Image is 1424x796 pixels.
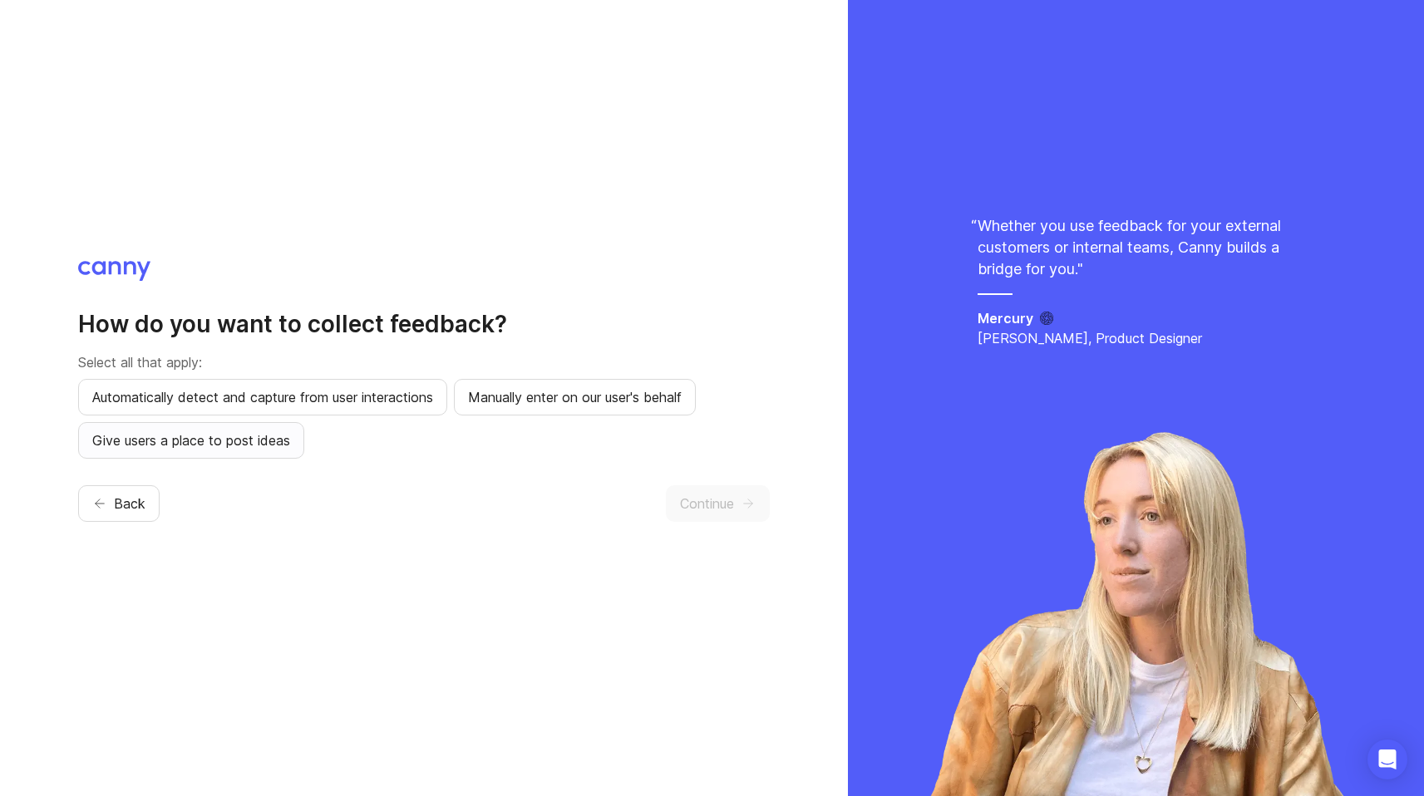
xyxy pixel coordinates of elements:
img: Mercury logo [1040,312,1054,325]
span: Automatically detect and capture from user interactions [92,387,433,407]
button: Give users a place to post ideas [78,422,304,459]
button: Automatically detect and capture from user interactions [78,379,447,415]
span: Give users a place to post ideas [92,430,290,450]
h2: How do you want to collect feedback? [78,309,770,339]
button: Manually enter on our user's behalf [454,379,696,415]
span: Manually enter on our user's behalf [468,387,682,407]
img: ida-a4f6ad510ca8190a479017bfc31a2025.webp [926,430,1347,796]
button: Back [78,485,160,522]
p: Select all that apply: [78,352,770,372]
p: Whether you use feedback for your external customers or internal teams, Canny builds a bridge for... [978,215,1293,280]
span: Continue [680,494,734,513]
p: [PERSON_NAME], Product Designer [978,328,1293,348]
div: Open Intercom Messenger [1367,739,1407,779]
h5: Mercury [978,308,1033,328]
img: Canny logo [78,261,150,281]
button: Continue [666,485,770,522]
span: Back [114,494,145,513]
